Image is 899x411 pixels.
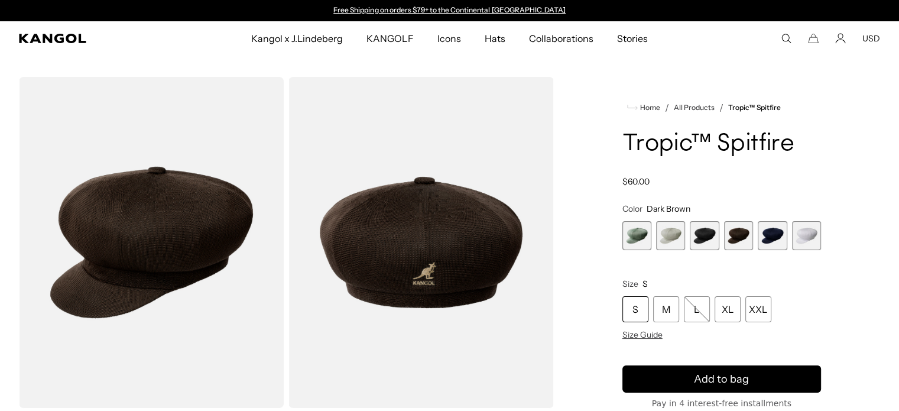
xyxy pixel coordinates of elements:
[862,33,880,44] button: USD
[728,103,780,112] a: Tropic™ Spitfire
[622,221,651,250] div: 1 of 6
[627,102,660,113] a: Home
[653,296,679,322] div: M
[239,21,355,56] a: Kangol x J.Lindeberg
[792,221,821,250] div: 6 of 6
[745,296,771,322] div: XXL
[758,221,787,250] label: Navy
[288,77,553,408] img: color-dark-brown
[617,21,648,56] span: Stories
[684,296,710,322] div: L
[694,371,749,387] span: Add to bag
[366,21,413,56] span: KANGOLF
[622,296,648,322] div: S
[622,221,651,250] label: SAGE GREEN
[622,365,821,393] button: Add to bag
[333,5,566,14] a: Free Shipping on orders $79+ to the Continental [GEOGRAPHIC_DATA]
[690,221,719,250] div: 3 of 6
[605,21,660,56] a: Stories
[517,21,605,56] a: Collaborations
[622,329,663,340] span: Size Guide
[622,176,650,187] span: $60.00
[19,34,165,43] a: Kangol
[425,21,472,56] a: Icons
[355,21,425,56] a: KANGOLF
[251,21,343,56] span: Kangol x J.Lindeberg
[328,6,572,15] div: Announcement
[715,101,723,115] li: /
[656,221,685,250] div: 2 of 6
[758,221,787,250] div: 5 of 6
[622,279,638,289] span: Size
[647,203,690,214] span: Dark Brown
[638,103,660,112] span: Home
[690,221,719,250] label: Black
[19,77,284,408] img: color-dark-brown
[622,131,821,157] h1: Tropic™ Spitfire
[656,221,685,250] label: Moonstruck
[529,21,593,56] span: Collaborations
[328,6,572,15] div: 1 of 2
[792,221,821,250] label: White
[674,103,715,112] a: All Products
[622,203,642,214] span: Color
[328,6,572,15] slideshow-component: Announcement bar
[715,296,741,322] div: XL
[485,21,505,56] span: Hats
[473,21,517,56] a: Hats
[835,33,846,44] a: Account
[724,221,753,250] div: 4 of 6
[437,21,460,56] span: Icons
[660,101,669,115] li: /
[724,221,753,250] label: Dark Brown
[808,33,819,44] button: Cart
[781,33,791,44] summary: Search here
[642,279,648,289] span: S
[622,101,821,115] nav: breadcrumbs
